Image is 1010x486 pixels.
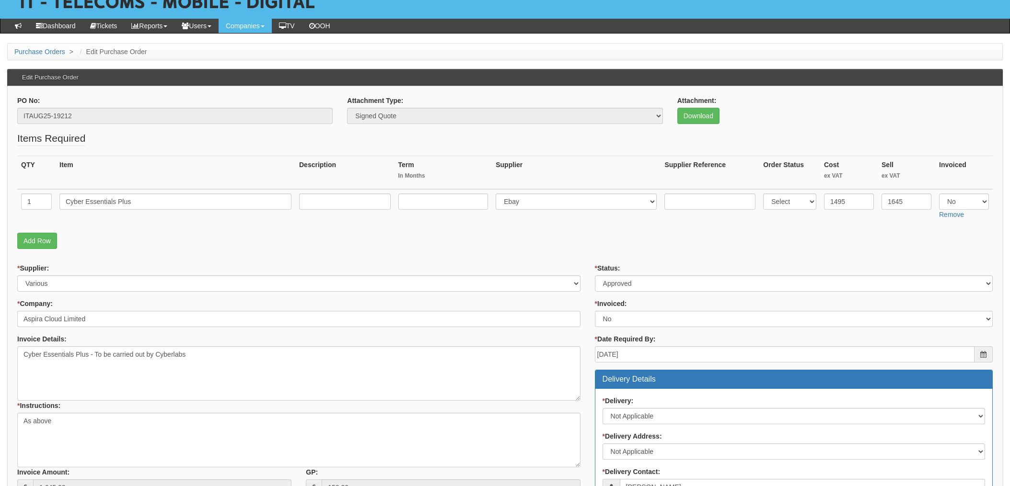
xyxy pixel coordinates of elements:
textarea: As above [17,413,580,467]
a: Reports [124,19,174,33]
h3: Delivery Details [603,375,985,384]
h3: Edit Purchase Order [17,69,83,86]
th: Sell [878,156,935,190]
label: Invoice Details: [17,334,67,344]
a: Users [174,19,219,33]
th: Supplier Reference [661,156,759,190]
a: OOH [302,19,337,33]
a: Companies [219,19,272,33]
th: QTY [17,156,56,190]
textarea: Cyber Essentials Plus - To be carried out by Cyberlabs [17,346,580,401]
span: > [67,48,76,56]
label: Company: [17,299,53,308]
a: Tickets [83,19,125,33]
label: Invoice Amount: [17,467,70,477]
th: Term [395,156,492,190]
th: Order Status [759,156,820,190]
a: TV [272,19,302,33]
label: Instructions: [17,401,60,410]
legend: Items Required [17,131,85,146]
a: Add Row [17,233,57,249]
small: In Months [398,172,488,180]
th: Cost [820,156,878,190]
small: ex VAT [882,172,931,180]
label: Date Required By: [595,334,656,344]
small: ex VAT [824,172,874,180]
a: Purchase Orders [14,48,65,56]
label: Invoiced: [595,299,627,308]
label: Attachment Type: [347,96,403,105]
th: Supplier [492,156,661,190]
th: Invoiced [935,156,993,190]
a: Remove [939,211,964,218]
th: Item [56,156,295,190]
li: Edit Purchase Order [78,47,147,57]
label: Attachment: [677,96,717,105]
label: Delivery Contact: [603,467,661,476]
a: Download [677,108,720,124]
label: Status: [595,263,620,273]
label: Delivery Address: [603,431,662,441]
label: Supplier: [17,263,49,273]
label: PO No: [17,96,40,105]
a: Dashboard [29,19,83,33]
label: Delivery: [603,396,634,406]
th: Description [295,156,395,190]
label: GP: [306,467,318,477]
